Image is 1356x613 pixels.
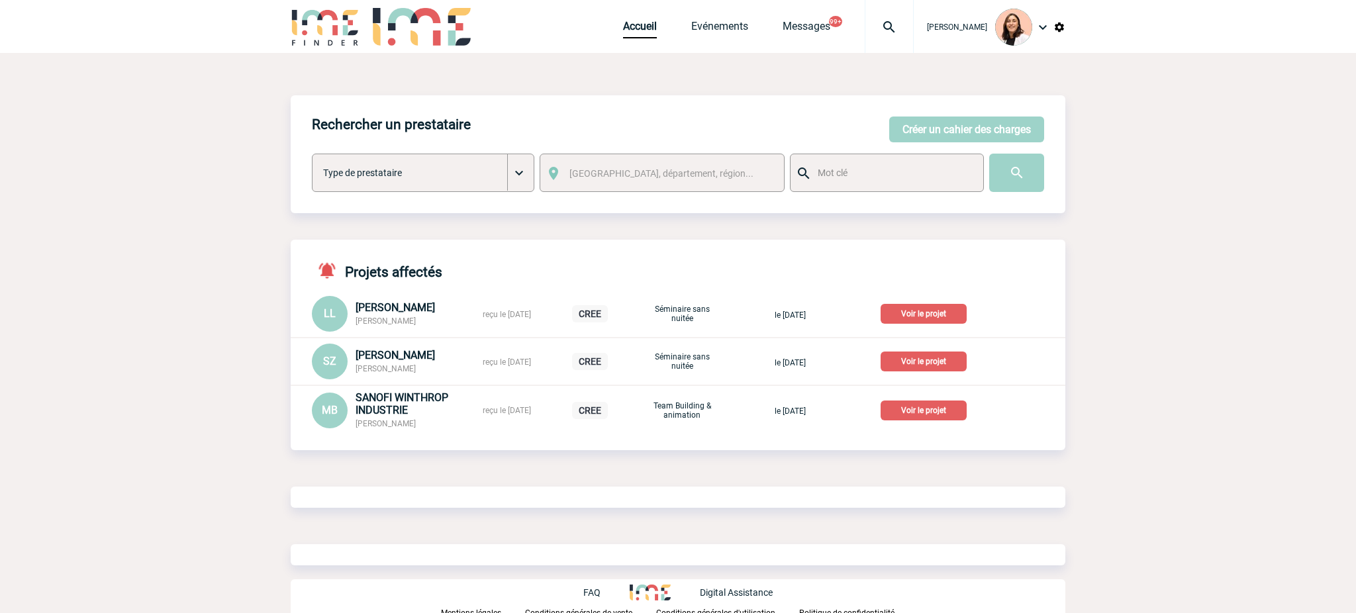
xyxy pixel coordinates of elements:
[881,401,967,420] p: Voir le projet
[323,355,336,367] span: SZ
[483,357,531,367] span: reçu le [DATE]
[312,261,442,280] h4: Projets affectés
[572,402,608,419] p: CREE
[881,352,967,371] p: Voir le projet
[775,406,806,416] span: le [DATE]
[881,304,967,324] p: Voir le projet
[691,20,748,38] a: Evénements
[317,261,345,280] img: notifications-active-24-px-r.png
[356,364,416,373] span: [PERSON_NAME]
[649,305,715,323] p: Séminaire sans nuitée
[356,301,435,314] span: [PERSON_NAME]
[569,168,753,179] span: [GEOGRAPHIC_DATA], département, région...
[995,9,1032,46] img: 129834-0.png
[356,316,416,326] span: [PERSON_NAME]
[775,358,806,367] span: le [DATE]
[775,310,806,320] span: le [DATE]
[572,305,608,322] p: CREE
[630,585,671,600] img: http://www.idealmeetingsevents.fr/
[322,404,338,416] span: MB
[881,403,972,416] a: Voir le projet
[649,401,715,420] p: Team Building & animation
[583,587,601,598] p: FAQ
[483,406,531,415] span: reçu le [DATE]
[700,587,773,598] p: Digital Assistance
[572,353,608,370] p: CREE
[814,164,971,181] input: Mot clé
[356,419,416,428] span: [PERSON_NAME]
[989,154,1044,192] input: Submit
[324,307,336,320] span: LL
[483,310,531,319] span: reçu le [DATE]
[623,20,657,38] a: Accueil
[927,23,987,32] span: [PERSON_NAME]
[783,20,830,38] a: Messages
[356,349,435,361] span: [PERSON_NAME]
[356,391,448,416] span: SANOFI WINTHROP INDUSTRIE
[312,117,471,132] h4: Rechercher un prestataire
[881,354,972,367] a: Voir le projet
[881,306,972,319] a: Voir le projet
[649,352,715,371] p: Séminaire sans nuitée
[829,16,842,27] button: 99+
[291,8,360,46] img: IME-Finder
[583,585,630,598] a: FAQ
